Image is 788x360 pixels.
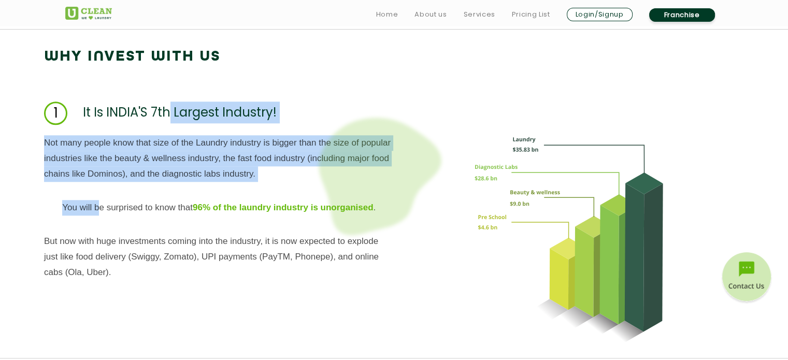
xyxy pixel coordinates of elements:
[44,135,394,182] p: Not many people know that size of the Laundry industry is bigger than the size of popular industr...
[376,8,398,21] a: Home
[83,102,277,125] p: It Is INDIA'S 7th Largest Industry!
[44,102,67,125] span: 1
[44,45,221,69] p: WHY INVEST WITH US
[44,234,394,280] p: But now with huge investments coming into the industry, it is now expected to explode just like f...
[475,135,663,342] img: industry-table
[414,8,447,21] a: About us
[649,8,715,22] a: Franchise
[567,8,633,21] a: Login/Signup
[193,203,374,212] b: 96% of the laundry industry is unorganised
[463,8,495,21] a: Services
[65,7,112,20] img: UClean Laundry and Dry Cleaning
[721,252,772,304] img: contact-btn
[512,8,550,21] a: Pricing List
[62,200,376,215] p: You will be surprised to know that .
